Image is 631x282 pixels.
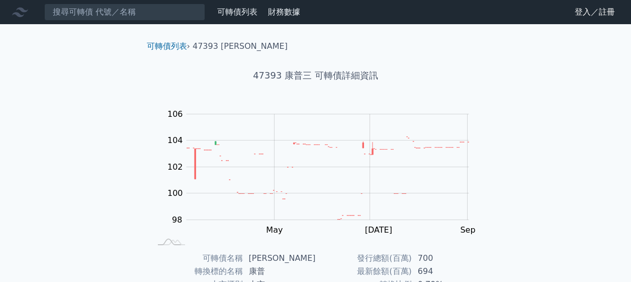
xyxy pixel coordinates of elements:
[243,265,316,278] td: 康普
[151,252,243,265] td: 可轉債名稱
[316,265,412,278] td: 最新餘額(百萬)
[365,225,392,235] tspan: [DATE]
[567,4,623,20] a: 登入／註冊
[151,265,243,278] td: 轉換標的名稱
[460,225,475,235] tspan: Sep
[172,215,182,225] tspan: 98
[147,40,190,52] li: ›
[193,40,288,52] li: 47393 [PERSON_NAME]
[217,7,257,17] a: 可轉債列表
[243,252,316,265] td: [PERSON_NAME]
[266,225,283,235] tspan: May
[167,135,183,145] tspan: 104
[167,162,183,172] tspan: 102
[268,7,300,17] a: 財務數據
[167,188,183,198] tspan: 100
[44,4,205,21] input: 搜尋可轉債 代號／名稱
[167,109,183,119] tspan: 106
[162,109,484,235] g: Chart
[412,252,481,265] td: 700
[316,252,412,265] td: 發行總額(百萬)
[412,265,481,278] td: 694
[147,41,187,51] a: 可轉債列表
[139,68,493,83] h1: 47393 康普三 可轉債詳細資訊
